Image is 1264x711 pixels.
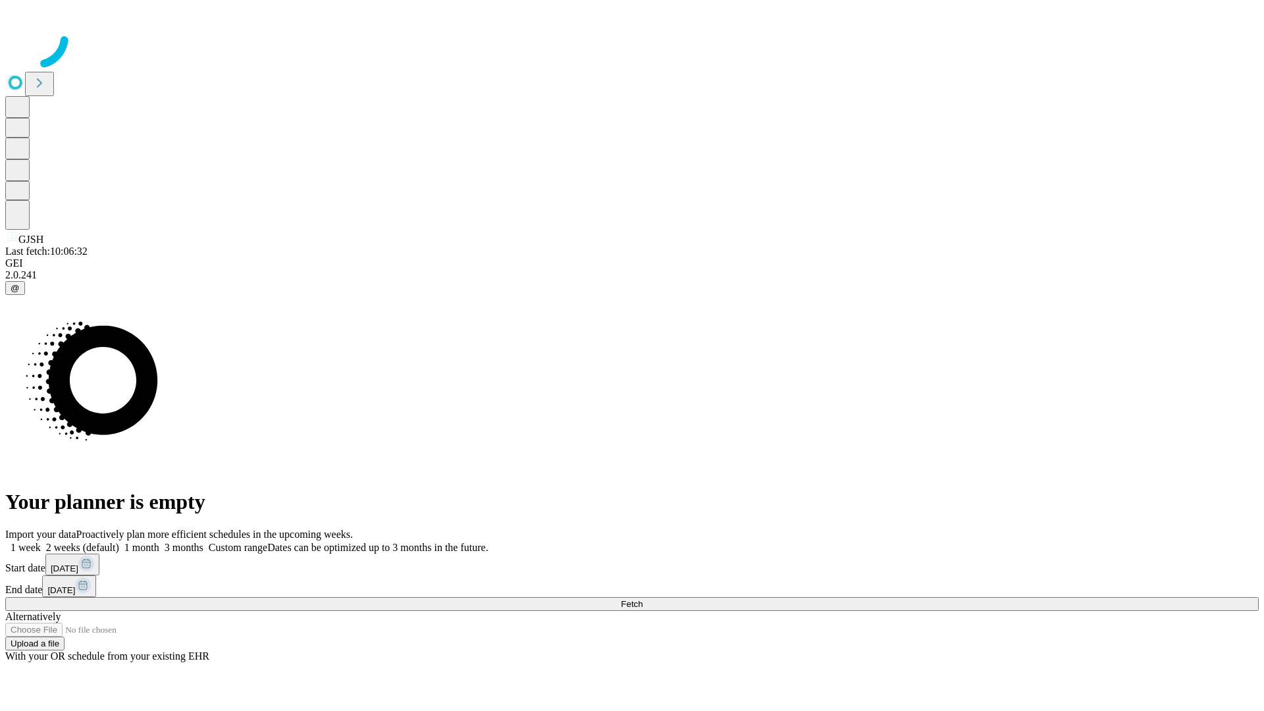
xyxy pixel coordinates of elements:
[5,554,1259,575] div: Start date
[46,542,119,553] span: 2 weeks (default)
[124,542,159,553] span: 1 month
[5,490,1259,514] h1: Your planner is empty
[209,542,267,553] span: Custom range
[5,269,1259,281] div: 2.0.241
[76,529,353,540] span: Proactively plan more efficient schedules in the upcoming weeks.
[5,257,1259,269] div: GEI
[42,575,96,597] button: [DATE]
[18,234,43,245] span: GJSH
[165,542,203,553] span: 3 months
[5,637,65,650] button: Upload a file
[11,283,20,293] span: @
[5,597,1259,611] button: Fetch
[47,585,75,595] span: [DATE]
[45,554,99,575] button: [DATE]
[5,575,1259,597] div: End date
[267,542,488,553] span: Dates can be optimized up to 3 months in the future.
[11,542,41,553] span: 1 week
[51,564,78,573] span: [DATE]
[5,529,76,540] span: Import your data
[621,599,643,609] span: Fetch
[5,281,25,295] button: @
[5,650,209,662] span: With your OR schedule from your existing EHR
[5,611,61,622] span: Alternatively
[5,246,88,257] span: Last fetch: 10:06:32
